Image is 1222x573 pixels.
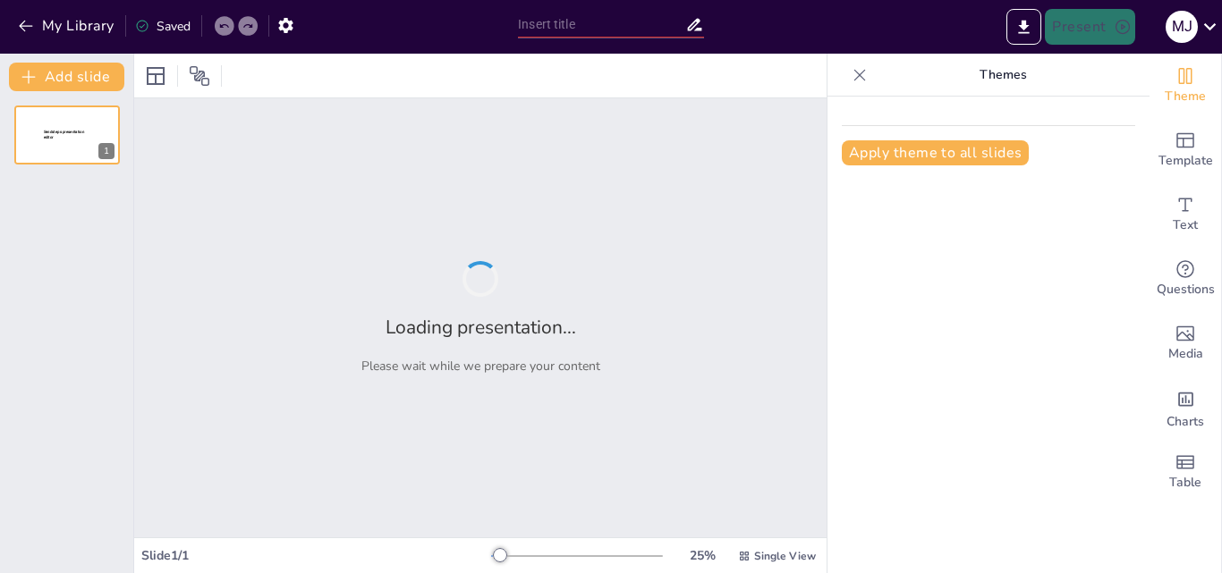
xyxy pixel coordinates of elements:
button: Present [1045,9,1134,45]
div: 25 % [681,547,724,564]
button: My Library [13,12,122,40]
button: Add slide [9,63,124,91]
span: Single View [754,549,816,563]
div: 1 [14,105,120,164]
div: Add charts and graphs [1150,375,1221,440]
button: Export to PowerPoint [1006,9,1041,45]
p: Themes [874,54,1132,97]
div: Add text boxes [1150,182,1221,247]
h2: Loading presentation... [386,315,576,340]
input: Insert title [518,12,685,38]
p: Please wait while we prepare your content [361,358,600,375]
div: Add ready made slides [1150,118,1221,182]
span: Position [189,65,210,87]
div: Add images, graphics, shapes or video [1150,311,1221,375]
span: Table [1169,473,1201,493]
div: Layout [141,62,170,90]
div: Slide 1 / 1 [141,547,491,564]
div: Add a table [1150,440,1221,504]
span: Questions [1157,280,1215,299]
span: Theme [1165,87,1206,106]
button: Apply theme to all slides [842,140,1029,165]
button: M J [1166,9,1198,45]
span: Text [1173,215,1198,235]
div: Saved [135,18,191,35]
div: 1 [98,143,115,159]
span: Template [1158,151,1213,171]
div: Get real-time input from your audience [1150,247,1221,311]
div: Change the overall theme [1150,54,1221,118]
span: Media [1168,344,1203,364]
div: M J [1166,11,1198,43]
span: Charts [1167,412,1204,432]
span: Sendsteps presentation editor [44,130,84,139]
